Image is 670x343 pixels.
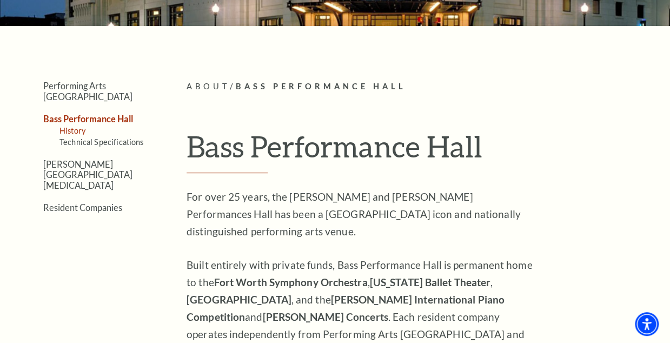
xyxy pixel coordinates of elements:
strong: [PERSON_NAME] Concerts [262,311,388,323]
a: Performing Arts [GEOGRAPHIC_DATA] [43,81,132,101]
strong: [PERSON_NAME] International Piano Competition [187,293,505,323]
a: History [59,126,85,135]
span: About [187,82,230,91]
strong: [GEOGRAPHIC_DATA] [187,293,291,306]
a: Bass Performance Hall [43,114,133,124]
strong: [US_STATE] Ballet Theater [370,276,491,288]
p: / [187,80,659,94]
a: Resident Companies [43,202,122,213]
div: Accessibility Menu [635,312,659,336]
a: Technical Specifications [59,137,143,147]
p: For over 25 years, the [PERSON_NAME] and [PERSON_NAME] Performances Hall has been a [GEOGRAPHIC_D... [187,188,538,240]
strong: Fort Worth Symphony Orchestra [214,276,368,288]
a: [PERSON_NAME][GEOGRAPHIC_DATA][MEDICAL_DATA] [43,159,132,190]
h1: Bass Performance Hall [187,129,659,173]
span: Bass Performance Hall [236,82,406,91]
